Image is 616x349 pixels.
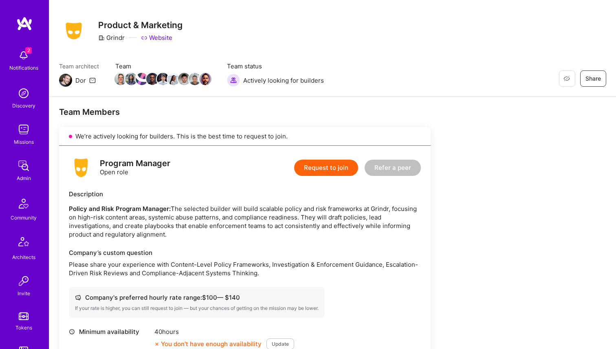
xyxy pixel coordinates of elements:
a: Team Member Avatar [168,72,179,86]
img: Team Member Avatar [114,73,127,85]
div: Dor [75,76,86,85]
img: discovery [15,85,32,101]
div: Tokens [15,323,32,332]
h3: Product & Marketing [98,20,183,30]
span: 2 [25,47,32,54]
img: Team Member Avatar [199,73,211,85]
div: Minimum availability [69,327,150,336]
div: Company's preferred hourly rate range: $ 100 — $ 140 [75,293,319,302]
div: Notifications [9,64,38,72]
i: icon Clock [69,329,75,335]
img: Architects [14,233,33,253]
button: Request to join [294,160,358,176]
div: We’re actively looking for builders. This is the best time to request to join. [59,127,431,146]
div: You don’t have enough availability [154,340,262,348]
div: Team Members [59,107,431,117]
div: Grindr [98,33,125,42]
img: Team Member Avatar [136,73,148,85]
a: Team Member Avatar [126,72,136,86]
a: Team Member Avatar [115,72,126,86]
i: icon Mail [89,77,96,83]
img: Company Logo [59,20,88,42]
img: logo [69,156,93,180]
img: bell [15,47,32,64]
p: Please share your experience with Content-Level Policy Frameworks, Investigation & Enforcement Gu... [69,260,421,277]
p: The selected builder will build scalable policy and risk frameworks at Grindr, focusing on high-r... [69,204,421,239]
div: Discovery [12,101,35,110]
i: icon CompanyGray [98,35,105,41]
div: If your rate is higher, you can still request to join — but your chances of getting on the missio... [75,305,319,312]
span: Team architect [59,62,99,70]
img: Team Member Avatar [178,73,190,85]
img: Team Member Avatar [189,73,201,85]
span: Actively looking for builders [243,76,324,85]
span: Share [585,75,601,83]
img: Invite [15,273,32,289]
div: 40 hours [154,327,294,336]
div: Program Manager [100,159,170,168]
span: Team status [227,62,324,70]
img: logo [16,16,33,31]
div: Missions [14,138,34,146]
div: Invite [18,289,30,298]
a: Team Member Avatar [136,72,147,86]
span: Team [115,62,211,70]
div: Admin [17,174,31,182]
img: tokens [19,312,29,320]
img: admin teamwork [15,158,32,174]
img: Team Member Avatar [167,73,180,85]
div: Architects [12,253,35,261]
img: Team Member Avatar [157,73,169,85]
img: Team Architect [59,74,72,87]
img: teamwork [15,121,32,138]
i: icon Cash [75,294,81,301]
a: Team Member Avatar [147,72,158,86]
div: Company’s custom question [69,248,421,257]
a: Team Member Avatar [200,72,211,86]
a: Team Member Avatar [158,72,168,86]
strong: Policy and Risk Program Manager: [69,205,171,213]
img: Team Member Avatar [125,73,137,85]
div: Open role [100,159,170,176]
img: Actively looking for builders [227,74,240,87]
button: Share [580,70,606,87]
button: Refer a peer [365,160,421,176]
i: icon EyeClosed [563,75,570,82]
div: Description [69,190,421,198]
img: Team Member Avatar [146,73,158,85]
a: Team Member Avatar [189,72,200,86]
a: Team Member Avatar [179,72,189,86]
a: Website [141,33,172,42]
div: Community [11,213,37,222]
img: Community [14,194,33,213]
i: icon CloseOrange [154,342,159,347]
